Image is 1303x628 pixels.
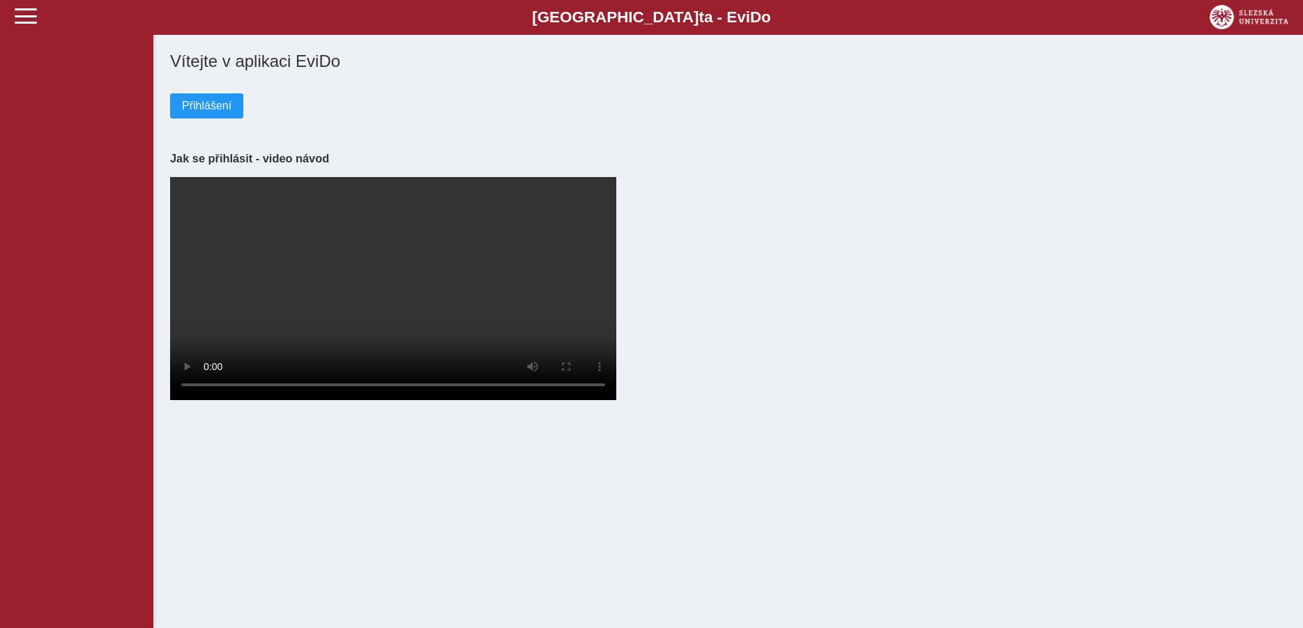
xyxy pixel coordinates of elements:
video: Your browser does not support the video tag. [170,177,616,400]
b: [GEOGRAPHIC_DATA] a - Evi [42,8,1261,26]
img: logo_web_su.png [1210,5,1288,29]
button: Přihlášení [170,93,243,118]
span: Přihlášení [182,100,231,112]
span: D [750,8,761,26]
span: o [761,8,771,26]
h1: Vítejte v aplikaci EviDo [170,52,1286,71]
span: t [699,8,703,26]
h3: Jak se přihlásit - video návod [170,152,1286,165]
